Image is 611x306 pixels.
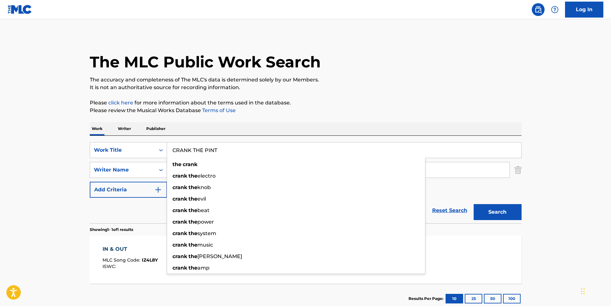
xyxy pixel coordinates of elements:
p: Please review the Musical Works Database [90,107,522,114]
img: Delete Criterion [515,162,522,178]
span: electro [197,173,216,179]
p: Publisher [144,122,167,135]
strong: the [188,230,197,236]
img: search [534,6,542,13]
span: MLC Song Code : [103,257,142,263]
strong: the [188,196,197,202]
img: 9d2ae6d4665cec9f34b9.svg [154,186,162,194]
span: beat [197,207,210,213]
img: MLC Logo [8,5,32,14]
strong: crank [172,173,187,179]
div: Drag [581,282,585,301]
strong: crank [172,253,187,259]
p: It is not an authoritative source for recording information. [90,84,522,91]
strong: crank [172,207,187,213]
p: Results Per Page: [409,296,445,302]
a: Reset Search [429,203,470,218]
strong: crank [172,230,187,236]
button: Add Criteria [90,182,167,198]
strong: crank [172,184,187,190]
p: Work [90,122,104,135]
p: The accuracy and completeness of The MLC's data is determined solely by our Members. [90,76,522,84]
strong: crank [172,196,187,202]
button: Search [474,204,522,220]
img: help [551,6,559,13]
button: 25 [465,294,482,303]
span: amp [197,265,210,271]
strong: the [188,242,197,248]
div: Work Title [94,146,151,154]
a: Public Search [532,3,545,16]
strong: crank [172,219,187,225]
strong: the [188,184,197,190]
strong: the [188,219,197,225]
iframe: Chat Widget [579,275,611,306]
strong: the [172,161,181,167]
a: Terms of Use [201,107,236,113]
div: Writer Name [94,166,151,174]
span: IZ4L8Y [142,257,158,263]
strong: the [188,265,197,271]
strong: the [188,173,197,179]
a: IN & OUTMLC Song Code:IZ4L8YISWC:Writers (6)[PERSON_NAME], DIAMEEX DIAMEEX, [PERSON_NAME], [PERSO... [90,236,522,284]
span: evil [197,196,206,202]
strong: the [188,207,197,213]
p: Showing 1 - 1 of 1 results [90,227,133,233]
span: music [197,242,213,248]
strong: the [188,253,197,259]
strong: crank [172,242,187,248]
h1: The MLC Public Work Search [90,52,321,72]
form: Search Form [90,142,522,223]
a: Log In [565,2,603,18]
strong: crank [183,161,197,167]
button: 50 [484,294,501,303]
span: knob [197,184,211,190]
p: Please for more information about the terms used in the database. [90,99,522,107]
button: 10 [446,294,463,303]
p: Writer [116,122,133,135]
div: Help [548,3,561,16]
a: click here [108,100,133,106]
button: 100 [503,294,521,303]
span: system [197,230,216,236]
span: ISWC : [103,264,118,269]
span: [PERSON_NAME] [197,253,242,259]
strong: crank [172,265,187,271]
div: IN & OUT [103,245,158,253]
span: power [197,219,214,225]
